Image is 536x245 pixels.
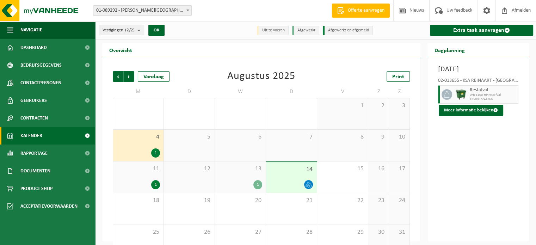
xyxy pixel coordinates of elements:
span: Vorige [113,71,123,82]
button: Vestigingen(2/2) [99,25,144,35]
span: Offerte aanvragen [346,7,386,14]
span: Print [392,74,404,80]
span: 1 [321,102,364,110]
count: (2/2) [125,28,135,32]
span: 23 [372,197,385,204]
span: 2 [372,102,385,110]
td: W [215,85,266,98]
h3: [DATE] [438,64,518,75]
span: Restafval [470,87,516,93]
span: 10 [393,133,406,141]
span: 31 [393,228,406,236]
span: 20 [218,197,262,204]
button: Meer informatie bekijken [439,105,503,116]
span: 27 [218,228,262,236]
div: 1 [151,148,160,158]
span: 21 [270,197,313,204]
span: 11 [117,165,160,173]
span: WB-1100-HP restafval [470,93,516,97]
a: Extra taak aanvragen [430,25,533,36]
span: Rapportage [20,145,48,162]
li: Uit te voeren [257,26,289,35]
span: Contracten [20,109,48,127]
h2: Dagplanning [427,43,472,57]
span: Bedrijfsgegevens [20,56,62,74]
span: Product Shop [20,180,53,197]
td: M [113,85,164,98]
a: Offerte aanvragen [332,4,390,18]
div: 1 [151,180,160,189]
button: OK [148,25,165,36]
span: 22 [321,197,364,204]
span: 01-089292 - KSA REINAART - BELSELE [93,6,191,16]
span: 24 [393,197,406,204]
span: 8 [321,133,364,141]
span: 6 [218,133,262,141]
span: 13 [218,165,262,173]
div: Vandaag [138,71,170,82]
span: 14 [270,166,313,173]
span: 26 [167,228,211,236]
span: T250002244766 [470,97,516,102]
span: 12 [167,165,211,173]
span: Contactpersonen [20,74,61,92]
span: 19 [167,197,211,204]
span: 5 [167,133,211,141]
h2: Overzicht [102,43,139,57]
span: 7 [270,133,313,141]
li: Afgewerkt [292,26,319,35]
span: 30 [372,228,385,236]
span: 3 [393,102,406,110]
span: 28 [270,228,313,236]
span: Dashboard [20,39,47,56]
span: Navigatie [20,21,42,39]
span: 01-089292 - KSA REINAART - BELSELE [93,5,192,16]
span: 16 [372,165,385,173]
span: 4 [117,133,160,141]
span: Gebruikers [20,92,47,109]
span: 18 [117,197,160,204]
td: D [266,85,317,98]
span: 17 [393,165,406,173]
span: 29 [321,228,364,236]
div: Augustus 2025 [227,71,295,82]
td: D [164,85,215,98]
span: Documenten [20,162,50,180]
span: Kalender [20,127,42,145]
div: 1 [253,180,262,189]
li: Afgewerkt en afgemeld [323,26,373,35]
img: WB-1100-HPE-GN-04 [456,89,466,100]
span: Vestigingen [103,25,135,36]
div: 02-013655 - KSA REINAART - [GEOGRAPHIC_DATA] [438,78,518,85]
td: Z [368,85,389,98]
span: 9 [372,133,385,141]
a: Print [387,71,410,82]
td: Z [389,85,410,98]
span: 25 [117,228,160,236]
span: 15 [321,165,364,173]
td: V [317,85,368,98]
span: Acceptatievoorwaarden [20,197,78,215]
span: Volgende [124,71,134,82]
